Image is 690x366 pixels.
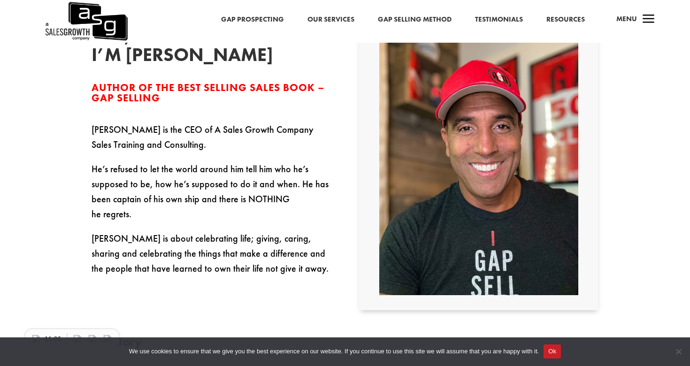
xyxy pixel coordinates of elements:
p: [PERSON_NAME] is the CEO of A Sales Growth Company Sales Training and Consulting. [92,122,331,161]
a: Testimonials [475,14,523,26]
a: Gap Prospecting [221,14,284,26]
h2: Hey, I’m [PERSON_NAME] [92,27,232,69]
span: Menu [616,14,637,23]
span: No [674,347,683,356]
span: Author of the Best Selling Sales Book – Gap Selling [92,81,324,105]
span: We use cookies to ensure that we give you the best experience on our website. If you continue to ... [129,347,539,356]
span: a [639,10,658,29]
a: Resources [546,14,585,26]
p: He’s refused to let the world around him tell him who he’s supposed to be, how he’s supposed to d... [92,161,331,231]
a: Gap Selling Method [378,14,452,26]
p: [PERSON_NAME] is about celebrating life; giving, caring, sharing and celebrating the things that ... [92,231,331,276]
a: Our Services [307,14,354,26]
button: Ok [544,344,561,358]
h2: My Story [92,335,598,352]
img: Headshot and Bio - Preferred Headshot [379,42,578,295]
